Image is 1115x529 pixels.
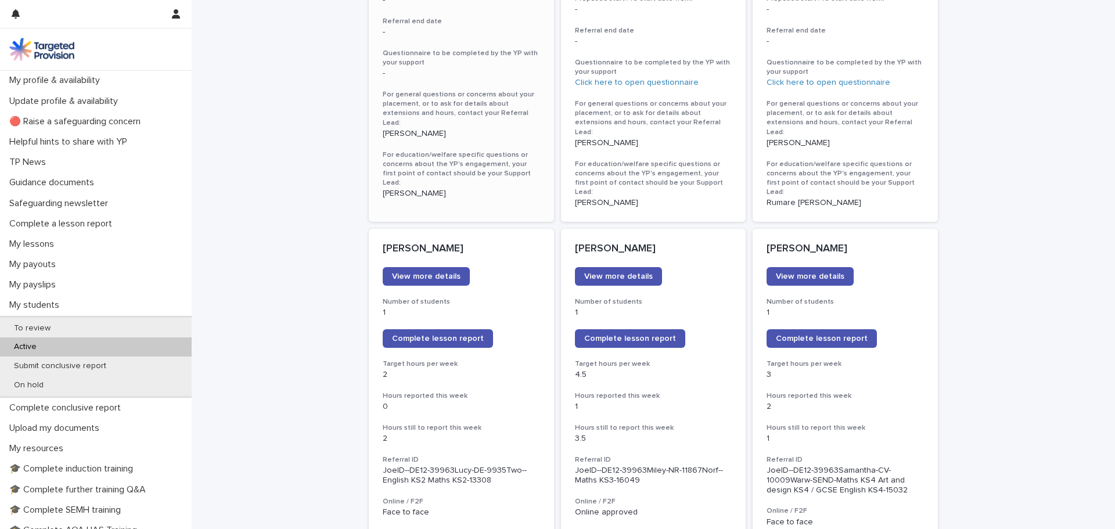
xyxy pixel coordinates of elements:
p: 1 [575,402,732,412]
h3: Number of students [383,297,540,307]
p: - [383,69,540,78]
p: 1 [383,308,540,318]
h3: For education/welfare specific questions or concerns about the YP's engagement, your first point ... [575,160,732,197]
span: Complete lesson report [776,334,868,343]
p: My payslips [5,279,65,290]
p: - [575,37,732,46]
p: [PERSON_NAME] [383,189,540,199]
p: 1 [767,434,924,444]
p: [PERSON_NAME] [383,129,540,139]
p: Complete a lesson report [5,218,121,229]
span: View more details [392,272,461,280]
p: Active [5,342,46,352]
p: My lessons [5,239,63,250]
p: [PERSON_NAME] [575,138,732,148]
p: 4.5 [575,370,732,380]
h3: Questionnaire to be completed by the YP with your support [383,49,540,67]
a: Click here to open questionnaire [767,78,890,87]
p: JoelD--DE12-39963Samantha-CV-10009Warw-SEND-Maths KS4 Art and design KS4 / GCSE English KS4-15032 [767,466,924,495]
h3: Number of students [767,297,924,307]
p: - [575,5,732,15]
h3: Hours reported this week [575,391,732,401]
h3: Hours still to report this week [767,423,924,433]
h3: Referral end date [767,26,924,35]
h3: Referral ID [383,455,540,465]
h3: Referral end date [383,17,540,26]
h3: For education/welfare specific questions or concerns about the YP's engagement, your first point ... [767,160,924,197]
p: 🎓 Complete further training Q&A [5,484,155,495]
p: Guidance documents [5,177,103,188]
p: 3.5 [575,434,732,444]
p: Face to face [383,508,540,517]
h3: Target hours per week [383,359,540,369]
p: Rumare [PERSON_NAME] [767,198,924,208]
p: My students [5,300,69,311]
p: To review [5,323,60,333]
span: Complete lesson report [584,334,676,343]
p: 🔴 Raise a safeguarding concern [5,116,150,127]
p: [PERSON_NAME] [575,198,732,208]
p: My profile & availability [5,75,109,86]
p: - [767,37,924,46]
p: Helpful hints to share with YP [5,136,136,147]
p: [PERSON_NAME] [767,138,924,148]
a: View more details [383,267,470,286]
p: 🎓 Complete induction training [5,463,142,474]
h3: Target hours per week [767,359,924,369]
a: View more details [575,267,662,286]
p: 1 [575,308,732,318]
a: Complete lesson report [767,329,877,348]
p: 0 [383,402,540,412]
h3: For education/welfare specific questions or concerns about the YP's engagement, your first point ... [383,150,540,188]
p: 3 [767,370,924,380]
h3: Online / F2F [575,497,732,506]
span: View more details [584,272,653,280]
p: JoelD--DE12-39963Miley-NR-11867Norf--Maths KS3-16049 [575,466,732,485]
p: [PERSON_NAME] [575,243,732,255]
span: View more details [776,272,844,280]
h3: For general questions or concerns about your placement, or to ask for details about extensions an... [383,90,540,128]
h3: Referral end date [575,26,732,35]
h3: Hours reported this week [767,391,924,401]
p: TP News [5,157,55,168]
a: Click here to open questionnaire [575,78,699,87]
p: Online approved [575,508,732,517]
p: [PERSON_NAME] [767,243,924,255]
p: - [767,5,924,15]
a: View more details [767,267,854,286]
p: Submit conclusive report [5,361,116,371]
h3: Number of students [575,297,732,307]
p: [PERSON_NAME] [383,243,540,255]
p: Face to face [767,517,924,527]
span: Complete lesson report [392,334,484,343]
p: Update profile & availability [5,96,127,107]
h3: Hours still to report this week [575,423,732,433]
p: 🎓 Complete SEMH training [5,505,130,516]
p: JoelD--DE12-39963Lucy-DE-9935Two--English KS2 Maths KS2-13308 [383,466,540,485]
h3: Referral ID [767,455,924,465]
h3: Target hours per week [575,359,732,369]
h3: Hours reported this week [383,391,540,401]
p: 2 [383,370,540,380]
h3: For general questions or concerns about your placement, or to ask for details about extensions an... [575,99,732,137]
img: M5nRWzHhSzIhMunXDL62 [9,38,74,61]
p: Safeguarding newsletter [5,198,117,209]
h3: Online / F2F [767,506,924,516]
h3: Questionnaire to be completed by the YP with your support [767,58,924,77]
h3: Referral ID [575,455,732,465]
p: On hold [5,380,53,390]
a: Complete lesson report [383,329,493,348]
a: Complete lesson report [575,329,685,348]
p: My payouts [5,259,65,270]
p: 1 [767,308,924,318]
h3: Online / F2F [383,497,540,506]
h3: Hours still to report this week [383,423,540,433]
h3: For general questions or concerns about your placement, or to ask for details about extensions an... [767,99,924,137]
p: 2 [383,434,540,444]
p: Upload my documents [5,423,109,434]
p: 2 [767,402,924,412]
h3: Questionnaire to be completed by the YP with your support [575,58,732,77]
p: Complete conclusive report [5,402,130,413]
p: My resources [5,443,73,454]
p: - [383,27,540,37]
